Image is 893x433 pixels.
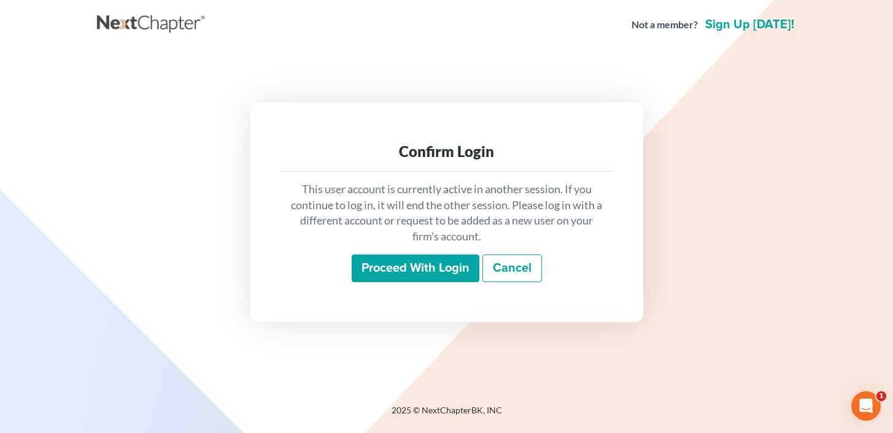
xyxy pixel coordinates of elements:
strong: Not a member? [632,18,698,32]
a: Cancel [482,255,542,283]
span: 1 [876,391,886,401]
a: Sign up [DATE]! [703,18,797,31]
p: This user account is currently active in another session. If you continue to log in, it will end ... [290,182,604,245]
iframe: Intercom live chat [851,391,881,421]
div: 2025 © NextChapterBK, INC [97,404,797,426]
input: Proceed with login [352,255,479,283]
div: Confirm Login [290,142,604,161]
